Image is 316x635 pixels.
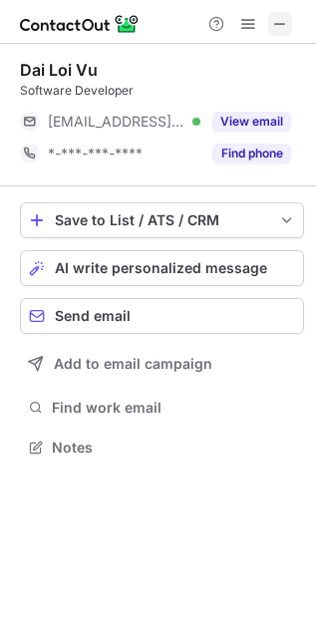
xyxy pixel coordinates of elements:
img: ContactOut v5.3.10 [20,12,140,36]
button: Send email [20,298,304,334]
button: Reveal Button [212,144,291,163]
span: AI write personalized message [55,260,267,276]
button: Notes [20,434,304,462]
div: Save to List / ATS / CRM [55,212,269,228]
span: [EMAIL_ADDRESS][DOMAIN_NAME] [48,113,185,131]
span: Find work email [52,399,296,417]
div: Software Developer [20,82,304,100]
button: Find work email [20,394,304,422]
div: Dai Loi Vu [20,60,98,80]
button: Reveal Button [212,112,291,132]
button: Add to email campaign [20,346,304,382]
button: save-profile-one-click [20,202,304,238]
button: AI write personalized message [20,250,304,286]
span: Send email [55,308,131,324]
span: Add to email campaign [54,356,212,372]
span: Notes [52,439,296,457]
